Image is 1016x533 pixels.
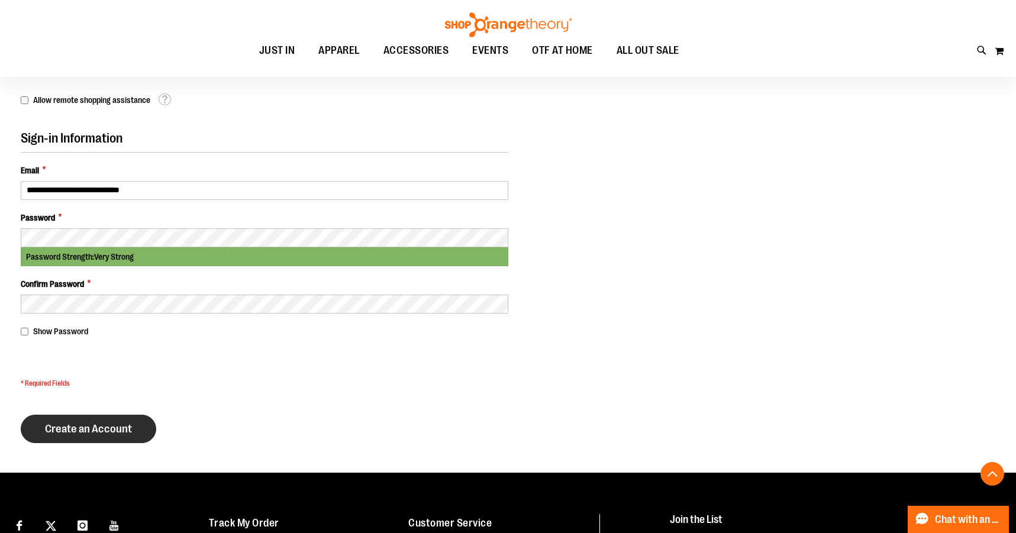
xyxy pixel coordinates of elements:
span: OTF AT HOME [532,37,593,64]
span: Confirm Password [21,278,84,290]
button: Chat with an Expert [908,506,1009,533]
span: EVENTS [472,37,508,64]
span: Very Strong [94,252,134,261]
span: APPAREL [318,37,360,64]
img: Shop Orangetheory [443,12,573,37]
span: Create an Account [45,422,132,435]
a: Track My Order [209,517,279,529]
span: ALL OUT SALE [617,37,679,64]
button: Create an Account [21,415,156,443]
span: Sign-in Information [21,131,122,146]
span: JUST IN [259,37,295,64]
img: Twitter [46,521,56,531]
div: Password Strength: [21,247,508,266]
span: Show Password [33,327,88,336]
span: Password [21,212,55,224]
span: Chat with an Expert [935,514,1002,525]
span: * Required Fields [21,379,508,389]
a: Customer Service [408,517,492,529]
span: ACCESSORIES [383,37,449,64]
button: Back To Top [980,462,1004,486]
span: Email [21,164,39,176]
span: Allow remote shopping assistance [33,95,150,105]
